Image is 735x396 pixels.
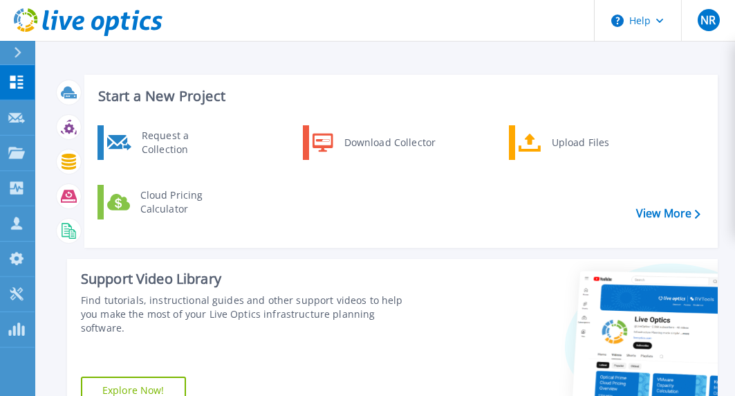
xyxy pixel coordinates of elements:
a: Cloud Pricing Calculator [97,185,239,219]
a: Request a Collection [97,125,239,160]
h3: Start a New Project [98,89,700,104]
div: Upload Files [545,129,647,156]
div: Find tutorials, instructional guides and other support videos to help you make the most of your L... [81,294,416,335]
span: NR [700,15,716,26]
div: Cloud Pricing Calculator [133,188,236,216]
a: View More [636,207,700,220]
div: Support Video Library [81,270,416,288]
div: Request a Collection [135,129,236,156]
a: Download Collector [303,125,445,160]
a: Upload Files [509,125,651,160]
div: Download Collector [337,129,442,156]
